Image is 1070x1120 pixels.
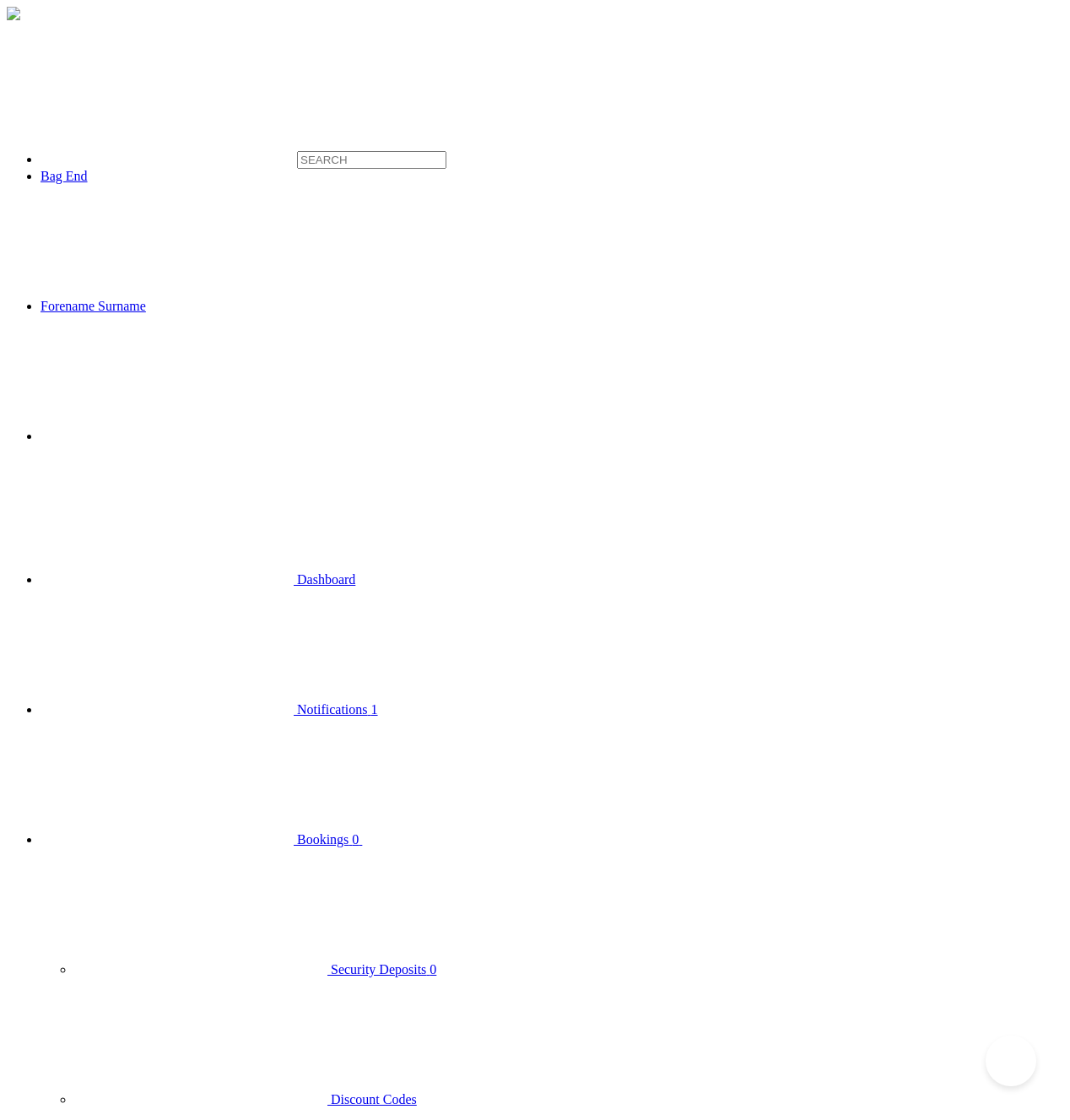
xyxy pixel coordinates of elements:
[352,832,359,847] span: 0
[297,832,349,847] span: Bookings
[41,702,378,717] a: Notifications 1
[41,832,615,847] a: Bookings 0
[74,962,436,977] a: Security Deposits 0
[331,962,426,977] span: Security Deposits
[986,1036,1036,1086] iframe: Toggle Customer Support
[297,572,355,587] span: Dashboard
[41,169,88,183] a: Bag End
[41,572,355,587] a: Dashboard
[371,702,378,717] span: 1
[297,151,446,169] input: SEARCH
[74,1092,417,1106] a: Discount Codes
[297,702,368,717] span: Notifications
[7,7,20,20] img: menu-toggle-4520fedd754c2a8bde71ea2914dd820b131290c2d9d837ca924f0cce6f9668d0.png
[331,1092,417,1106] span: Discount Codes
[430,962,436,977] span: 0
[41,299,399,313] a: Forename Surname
